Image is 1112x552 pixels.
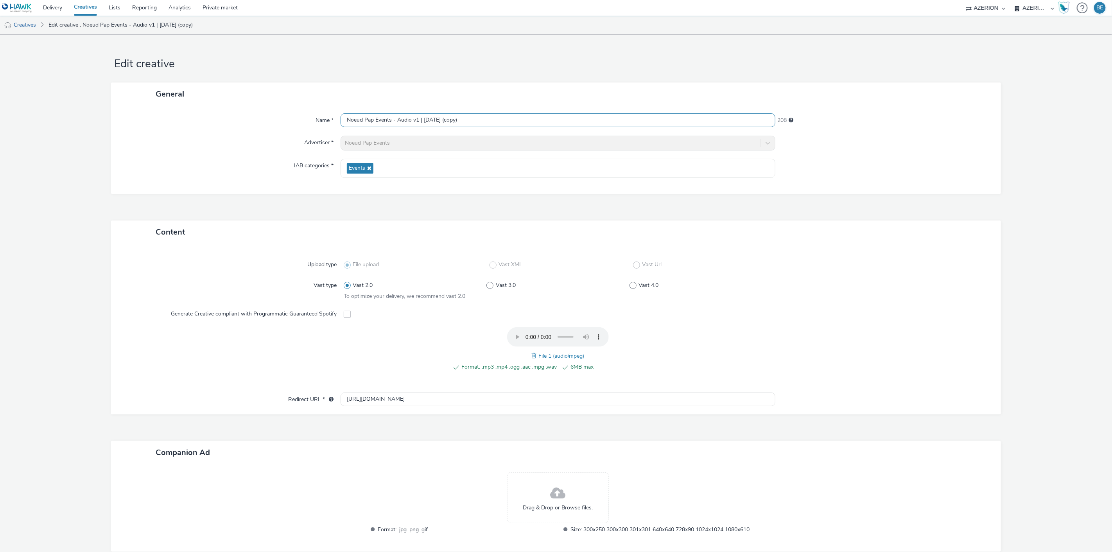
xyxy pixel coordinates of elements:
span: File upload [353,261,379,269]
input: Name [341,113,776,127]
span: Vast 4.0 [639,281,658,289]
span: File 1 (audio/mpeg) [538,352,584,360]
label: Redirect URL * [285,392,337,403]
span: Content [156,227,185,237]
span: General [156,89,184,99]
div: Maximum 255 characters [789,116,793,124]
span: Drag & Drop or Browse files. [523,504,593,512]
h1: Edit creative [111,57,1001,72]
span: 208 [777,116,787,124]
label: Vast type [310,278,340,289]
span: Companion Ad [156,447,210,458]
span: Format: .jpg .png .gif [378,525,557,534]
span: Vast Url [642,261,662,269]
img: undefined Logo [2,3,32,13]
span: Events [349,165,365,172]
label: Generate Creative compliant with Programmatic Guaranteed Spotify [168,307,340,318]
div: BE [1097,2,1103,14]
span: Format: .mp3 .mp4 .ogg .aac .mpg .wav [461,362,557,372]
span: Vast 2.0 [353,281,373,289]
img: Hawk Academy [1058,2,1070,14]
input: url... [341,392,776,406]
span: Vast 3.0 [496,281,516,289]
span: Vast XML [499,261,522,269]
span: 6MB max [570,362,666,372]
label: Name * [312,113,337,124]
span: To optimize your delivery, we recommend vast 2.0 [344,292,465,300]
label: Upload type [304,258,340,269]
a: Edit creative : Noeud Pap Events - Audio v1 | [DATE] (copy) [45,16,197,34]
img: audio [4,22,12,29]
div: URL will be used as a validation URL with some SSPs and it will be the redirection URL of your cr... [325,396,334,403]
label: IAB categories * [291,159,337,170]
a: Hawk Academy [1058,2,1073,14]
span: Size: 300x250 300x300 301x301 640x640 728x90 1024x1024 1080x610 [570,525,750,534]
label: Advertiser * [301,136,337,147]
